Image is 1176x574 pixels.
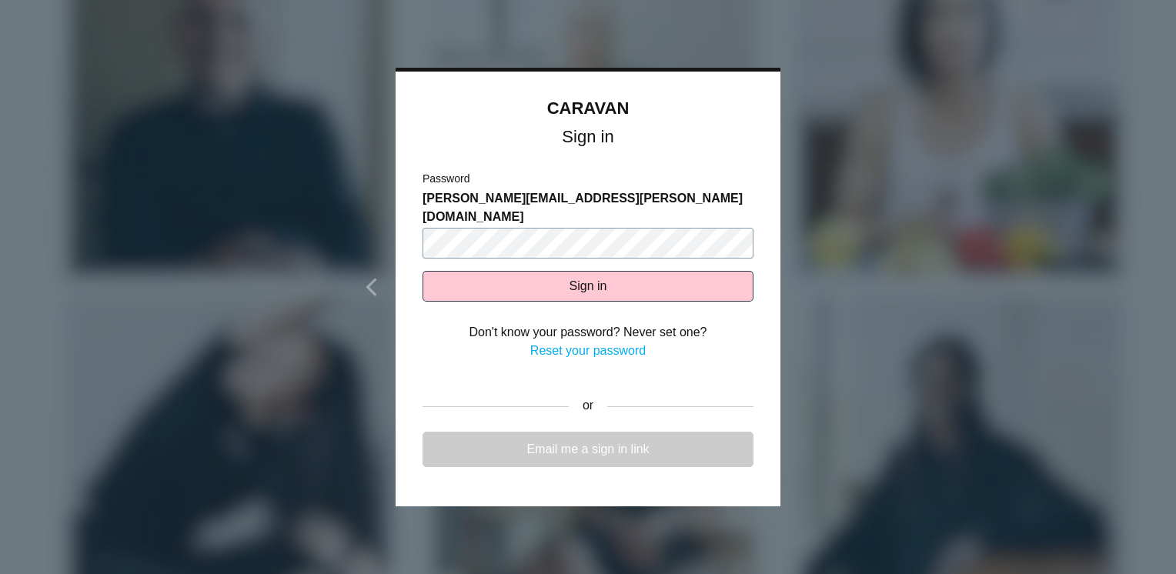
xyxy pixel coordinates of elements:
a: Reset your password [530,344,646,357]
label: Password [423,171,469,187]
div: Don't know your password? Never set one? [423,323,753,342]
h1: Sign in [423,130,753,144]
a: Email me a sign in link [423,432,753,467]
span: [PERSON_NAME][EMAIL_ADDRESS][PERSON_NAME][DOMAIN_NAME] [423,189,753,226]
div: or [569,387,607,425]
button: Sign in [423,271,753,302]
a: CARAVAN [547,98,630,118]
